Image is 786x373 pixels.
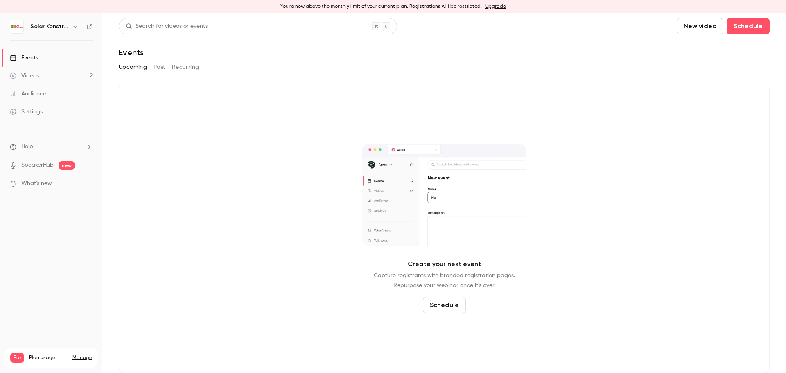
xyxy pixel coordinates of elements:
h6: Solar Konstrukt Kft. [30,23,69,31]
div: Videos [10,72,39,80]
button: Past [154,61,165,74]
div: Settings [10,108,43,116]
span: Pro [10,353,24,363]
button: New video [677,18,723,34]
button: Schedule [423,297,466,313]
button: Schedule [727,18,770,34]
p: Create your next event [408,259,481,269]
span: Help [21,142,33,151]
li: help-dropdown-opener [10,142,93,151]
h1: Events [119,47,144,57]
span: Plan usage [29,355,68,361]
a: Upgrade [485,3,506,10]
div: Search for videos or events [126,22,208,31]
a: SpeakerHub [21,161,54,170]
a: Manage [72,355,92,361]
button: Recurring [172,61,199,74]
iframe: Noticeable Trigger [83,180,93,188]
div: Events [10,54,38,62]
span: What's new [21,179,52,188]
img: Solar Konstrukt Kft. [10,20,23,33]
div: Audience [10,90,46,98]
button: Upcoming [119,61,147,74]
span: new [59,161,75,170]
p: Capture registrants with branded registration pages. Repurpose your webinar once it's over. [374,271,515,290]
